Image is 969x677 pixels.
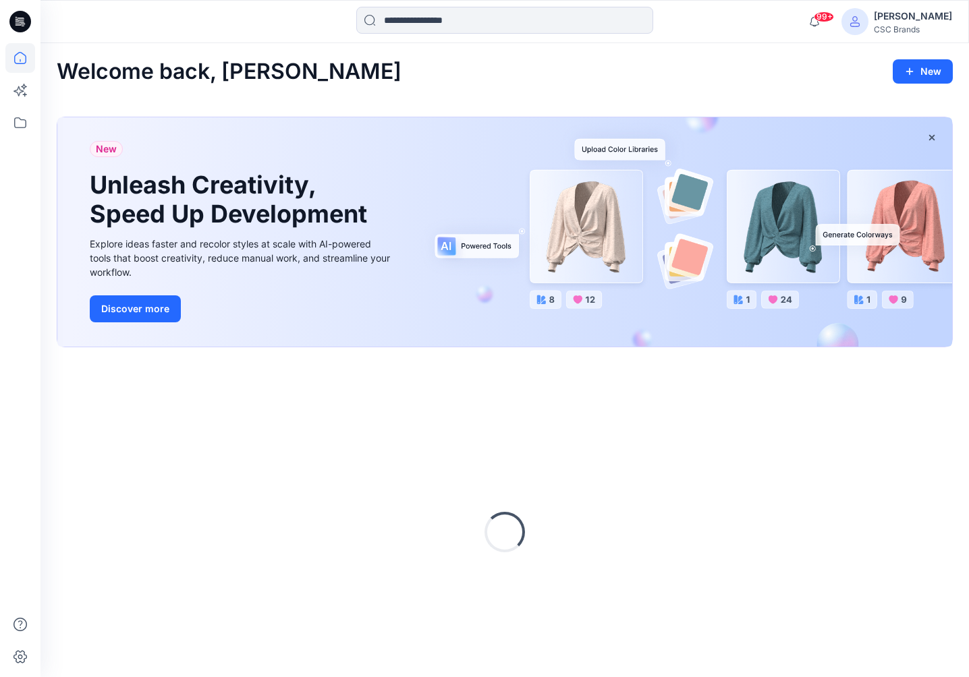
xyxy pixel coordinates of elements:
svg: avatar [850,16,860,27]
div: CSC Brands [874,24,952,34]
span: New [96,141,117,157]
button: Discover more [90,295,181,322]
span: 99+ [814,11,834,22]
div: [PERSON_NAME] [874,8,952,24]
a: Discover more [90,295,393,322]
div: Explore ideas faster and recolor styles at scale with AI-powered tools that boost creativity, red... [90,237,393,279]
h1: Unleash Creativity, Speed Up Development [90,171,373,229]
h2: Welcome back, [PERSON_NAME] [57,59,402,84]
button: New [893,59,953,84]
